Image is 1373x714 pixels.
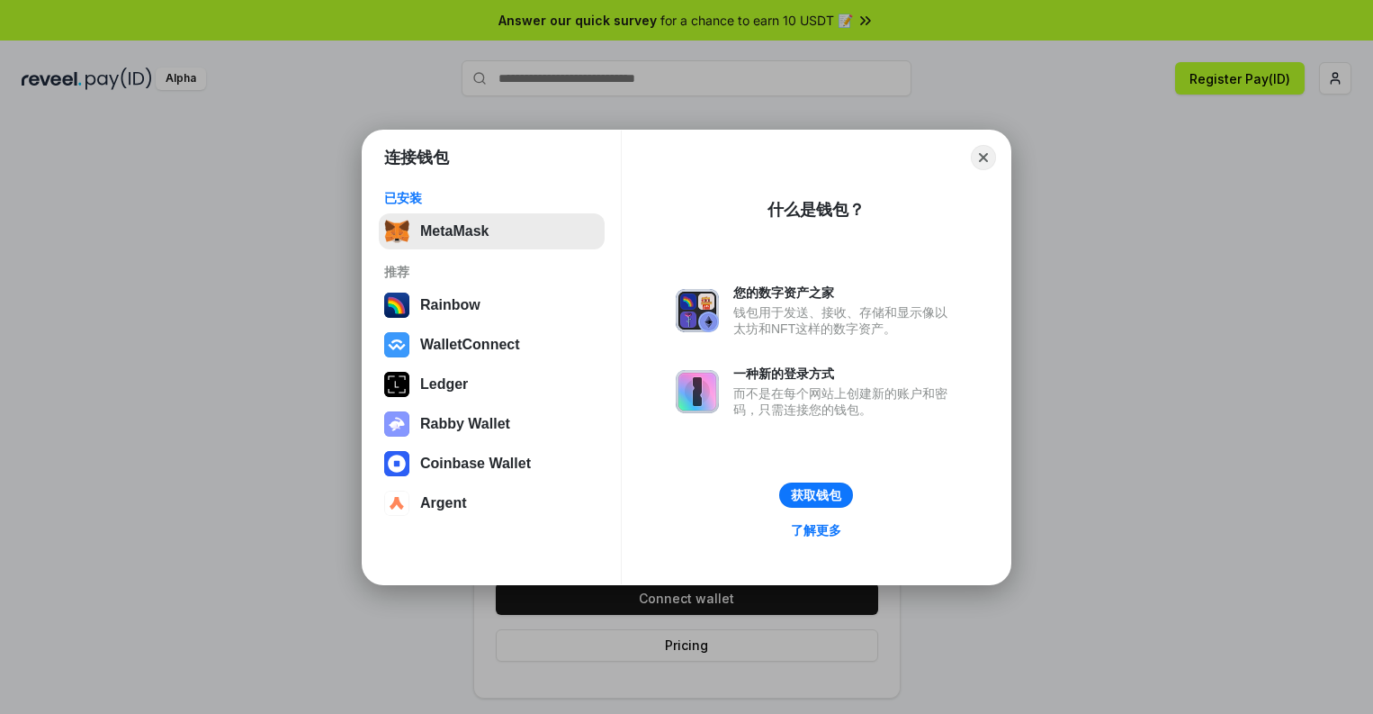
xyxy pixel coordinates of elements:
img: svg+xml,%3Csvg%20width%3D%2228%22%20height%3D%2228%22%20viewBox%3D%220%200%2028%2028%22%20fill%3D... [384,451,409,476]
div: 推荐 [384,264,599,280]
button: Close [971,145,996,170]
img: svg+xml,%3Csvg%20width%3D%22120%22%20height%3D%22120%22%20viewBox%3D%220%200%20120%20120%22%20fil... [384,293,409,318]
div: 获取钱包 [791,487,841,503]
div: Argent [420,495,467,511]
img: svg+xml,%3Csvg%20fill%3D%22none%22%20height%3D%2233%22%20viewBox%3D%220%200%2035%2033%22%20width%... [384,219,409,244]
div: Ledger [420,376,468,393]
img: svg+xml,%3Csvg%20xmlns%3D%22http%3A%2F%2Fwww.w3.org%2F2000%2Fsvg%22%20fill%3D%22none%22%20viewBox... [676,289,719,332]
div: Coinbase Wallet [420,456,531,472]
div: 什么是钱包？ [767,199,865,221]
button: Rainbow [379,287,605,323]
button: WalletConnect [379,327,605,363]
img: svg+xml,%3Csvg%20xmlns%3D%22http%3A%2F%2Fwww.w3.org%2F2000%2Fsvg%22%20fill%3D%22none%22%20viewBox... [384,411,409,437]
a: 了解更多 [780,519,852,542]
div: Rabby Wallet [420,416,510,432]
div: 一种新的登录方式 [733,366,956,382]
img: svg+xml,%3Csvg%20xmlns%3D%22http%3A%2F%2Fwww.w3.org%2F2000%2Fsvg%22%20fill%3D%22none%22%20viewBox... [676,370,719,413]
button: Coinbase Wallet [379,446,605,482]
div: 钱包用于发送、接收、存储和显示像以太坊和NFT这样的数字资产。 [733,304,956,337]
div: MetaMask [420,223,489,240]
button: Argent [379,485,605,521]
div: 已安装 [384,190,599,206]
button: Ledger [379,366,605,402]
button: 获取钱包 [779,483,853,508]
img: svg+xml,%3Csvg%20width%3D%2228%22%20height%3D%2228%22%20viewBox%3D%220%200%2028%2028%22%20fill%3D... [384,332,409,357]
button: MetaMask [379,213,605,249]
img: svg+xml,%3Csvg%20width%3D%2228%22%20height%3D%2228%22%20viewBox%3D%220%200%2028%2028%22%20fill%3D... [384,491,409,516]
img: svg+xml,%3Csvg%20xmlns%3D%22http%3A%2F%2Fwww.w3.org%2F2000%2Fsvg%22%20width%3D%2228%22%20height%3... [384,372,409,397]
div: 您的数字资产之家 [733,285,956,301]
div: WalletConnect [420,337,520,353]
div: 而不是在每个网站上创建新的账户和密码，只需连接您的钱包。 [733,385,956,418]
button: Rabby Wallet [379,406,605,442]
div: Rainbow [420,297,480,313]
h1: 连接钱包 [384,147,449,168]
div: 了解更多 [791,522,841,538]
